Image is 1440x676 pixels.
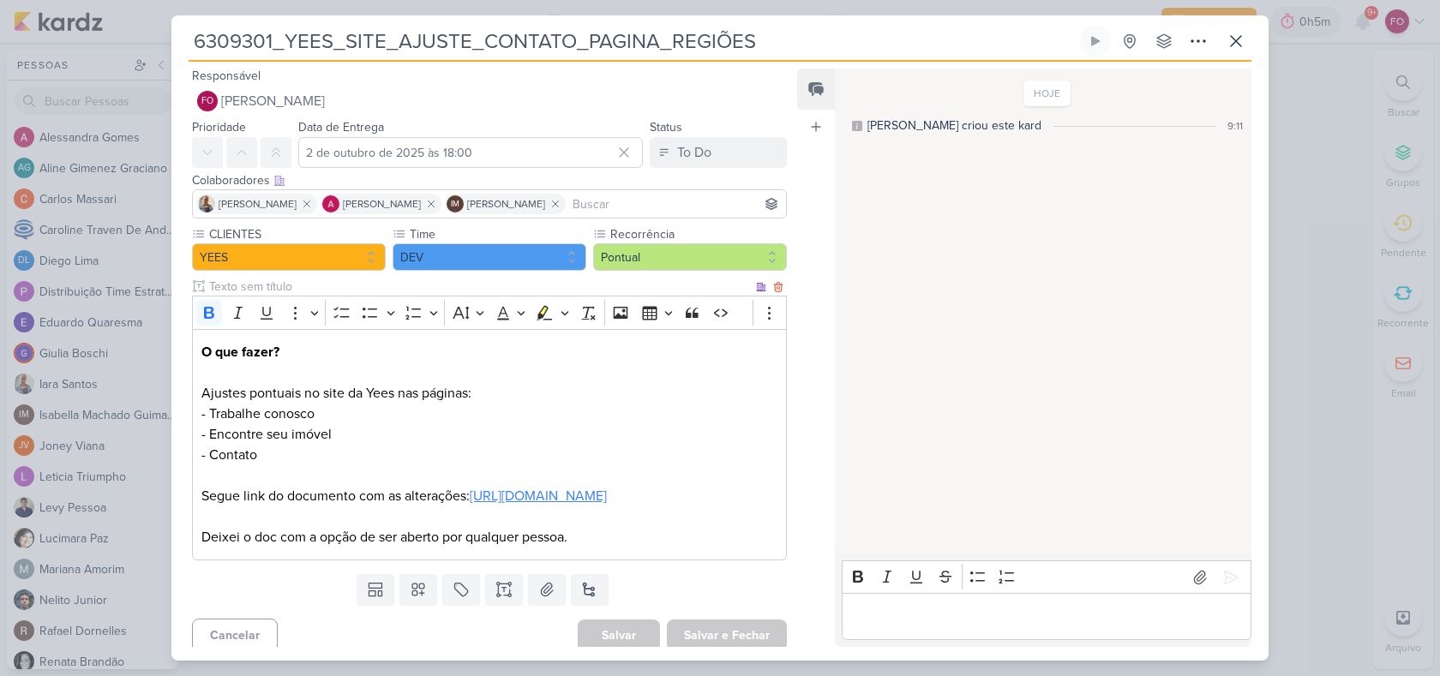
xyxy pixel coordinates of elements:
[447,195,464,212] div: Isabella Machado Guimarães
[609,225,787,243] label: Recorrência
[192,120,246,135] label: Prioridade
[192,171,787,189] div: Colaboradores
[650,120,682,135] label: Status
[201,344,279,361] strong: O que fazer?
[206,278,753,296] input: Texto sem título
[207,225,386,243] label: CLIENTES
[322,195,339,212] img: Alessandra Gomes
[1089,34,1102,48] div: Ligar relógio
[650,137,787,168] button: To Do
[189,26,1077,57] input: Kard Sem Título
[201,97,213,106] p: FO
[393,243,586,271] button: DEV
[467,196,545,212] span: [PERSON_NAME]
[867,117,1041,135] div: [PERSON_NAME] criou este kard
[192,243,386,271] button: YEES
[451,200,459,209] p: IM
[569,194,783,214] input: Buscar
[298,137,643,168] input: Select a date
[192,86,787,117] button: FO [PERSON_NAME]
[219,196,297,212] span: [PERSON_NAME]
[192,619,278,652] button: Cancelar
[298,120,384,135] label: Data de Entrega
[192,69,261,83] label: Responsável
[221,91,325,111] span: [PERSON_NAME]
[842,560,1251,594] div: Editor toolbar
[677,142,711,163] div: To Do
[470,488,607,505] a: [URL][DOMAIN_NAME]
[201,342,777,547] p: Ajustes pontuais no site da Yees nas páginas: - Trabalhe conosco - Encontre seu imóvel - Contato ...
[192,329,787,561] div: Editor editing area: main
[593,243,787,271] button: Pontual
[343,196,421,212] span: [PERSON_NAME]
[1227,118,1243,134] div: 9:11
[842,593,1251,640] div: Editor editing area: main
[192,296,787,329] div: Editor toolbar
[408,225,586,243] label: Time
[197,91,218,111] div: Fabio Oliveira
[198,195,215,212] img: Iara Santos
